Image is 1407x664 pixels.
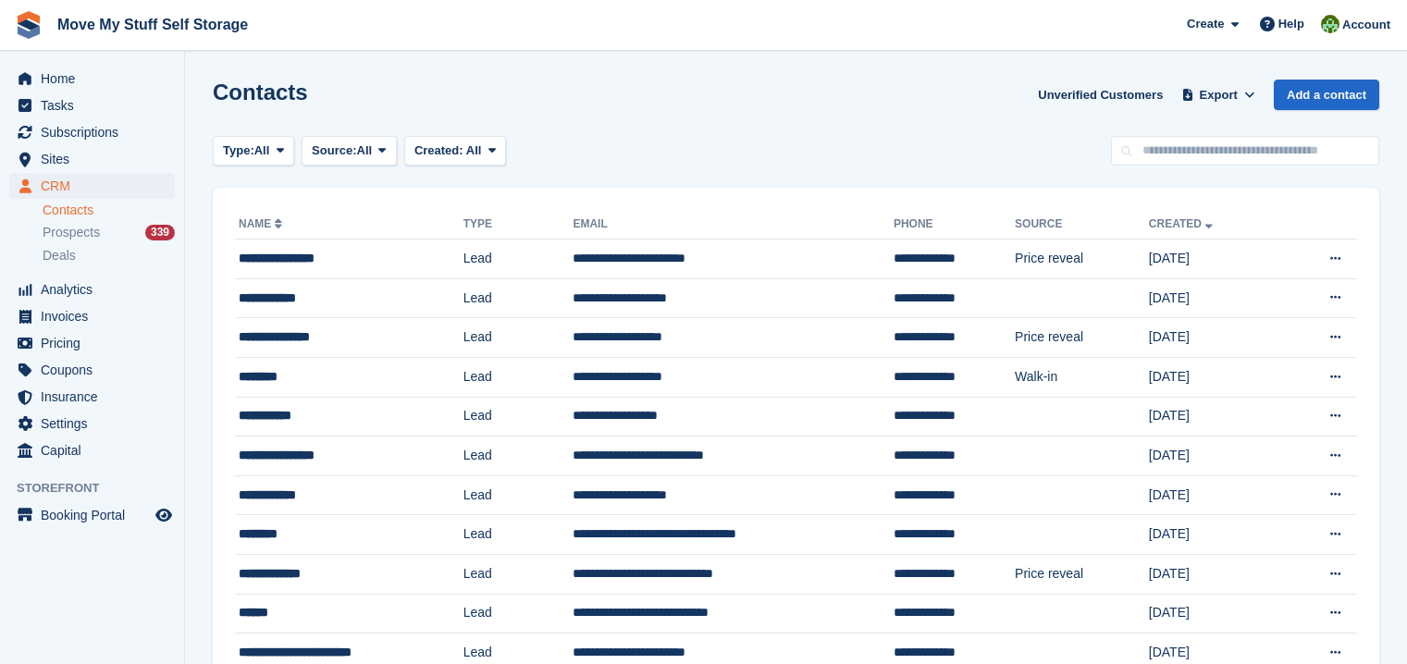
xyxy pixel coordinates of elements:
span: Pricing [41,330,152,356]
span: Booking Portal [41,502,152,528]
th: Type [463,210,574,240]
span: Account [1342,16,1390,34]
td: Lead [463,397,574,437]
a: Move My Stuff Self Storage [50,9,255,40]
span: Type: [223,141,254,160]
h1: Contacts [213,80,308,105]
td: [DATE] [1149,554,1281,594]
span: Create [1187,15,1224,33]
span: Storefront [17,479,184,498]
td: [DATE] [1149,397,1281,437]
td: Price reveal [1015,554,1149,594]
span: Settings [41,411,152,437]
span: Capital [41,437,152,463]
span: Home [41,66,152,92]
span: Coupons [41,357,152,383]
span: Insurance [41,384,152,410]
a: Preview store [153,504,175,526]
td: [DATE] [1149,475,1281,515]
span: CRM [41,173,152,199]
button: Type: All [213,136,294,166]
a: Add a contact [1274,80,1379,110]
td: Lead [463,318,574,358]
button: Source: All [302,136,397,166]
button: Export [1178,80,1259,110]
td: Lead [463,554,574,594]
span: Analytics [41,277,152,302]
span: All [466,143,482,157]
span: All [357,141,373,160]
span: Help [1278,15,1304,33]
a: menu [9,119,175,145]
a: menu [9,92,175,118]
td: Lead [463,278,574,318]
span: Tasks [41,92,152,118]
span: Source: [312,141,356,160]
th: Source [1015,210,1149,240]
td: Lead [463,357,574,397]
a: Deals [43,246,175,265]
div: 339 [145,225,175,240]
td: Walk-in [1015,357,1149,397]
a: menu [9,330,175,356]
a: menu [9,411,175,437]
td: Lead [463,437,574,476]
button: Created: All [404,136,506,166]
a: menu [9,502,175,528]
td: [DATE] [1149,357,1281,397]
th: Email [573,210,894,240]
a: Unverified Customers [1031,80,1170,110]
img: Joel Booth [1321,15,1339,33]
img: stora-icon-8386f47178a22dfd0bd8f6a31ec36ba5ce8667c1dd55bd0f319d3a0aa187defe.svg [15,11,43,39]
td: [DATE] [1149,515,1281,555]
span: Sites [41,146,152,172]
a: menu [9,66,175,92]
span: Export [1200,86,1238,105]
a: menu [9,357,175,383]
td: Lead [463,475,574,515]
td: Lead [463,240,574,279]
a: Name [239,217,286,230]
span: Invoices [41,303,152,329]
a: menu [9,146,175,172]
a: menu [9,277,175,302]
td: [DATE] [1149,594,1281,633]
a: menu [9,173,175,199]
td: [DATE] [1149,437,1281,476]
a: menu [9,303,175,329]
td: [DATE] [1149,240,1281,279]
td: Lead [463,594,574,633]
a: menu [9,437,175,463]
span: Created: [414,143,463,157]
th: Phone [894,210,1015,240]
a: Created [1149,217,1216,230]
span: Prospects [43,224,100,241]
span: Deals [43,247,76,264]
a: Contacts [43,202,175,219]
a: Prospects 339 [43,223,175,242]
a: menu [9,384,175,410]
td: Lead [463,515,574,555]
td: [DATE] [1149,278,1281,318]
td: Price reveal [1015,318,1149,358]
td: Price reveal [1015,240,1149,279]
td: [DATE] [1149,318,1281,358]
span: All [254,141,270,160]
span: Subscriptions [41,119,152,145]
